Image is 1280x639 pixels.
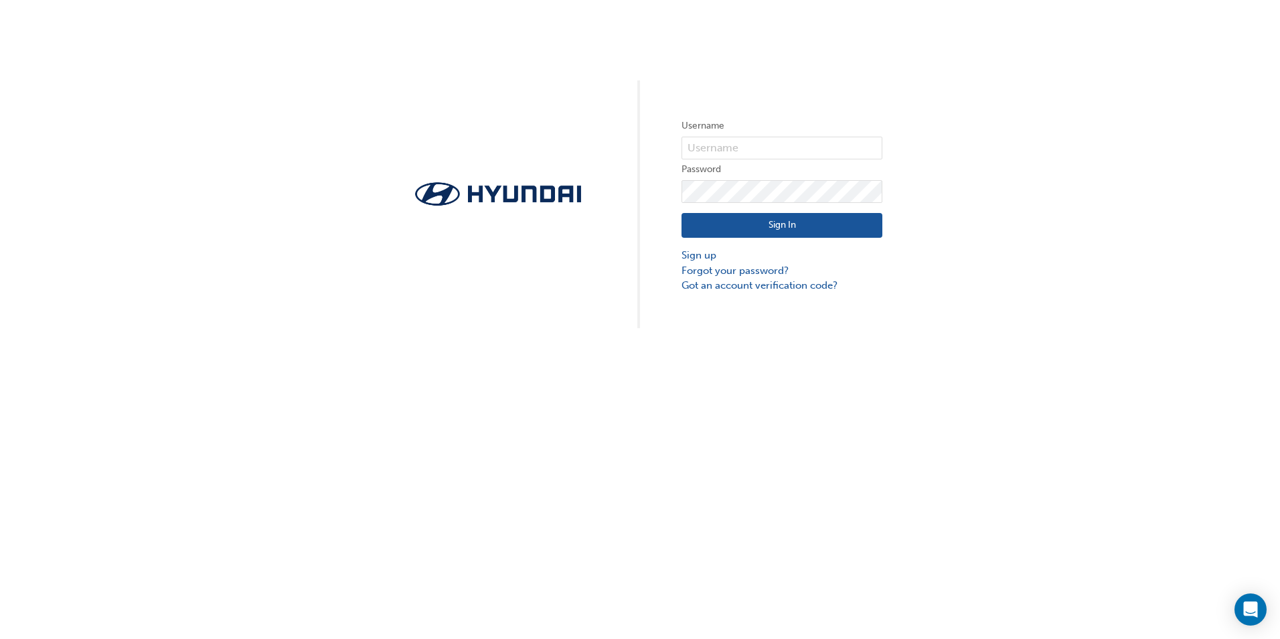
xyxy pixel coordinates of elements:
[682,118,882,134] label: Username
[682,278,882,293] a: Got an account verification code?
[682,137,882,159] input: Username
[682,213,882,238] button: Sign In
[682,248,882,263] a: Sign up
[682,161,882,177] label: Password
[1234,593,1267,626] div: Open Intercom Messenger
[398,178,598,210] img: Trak
[682,263,882,279] a: Forgot your password?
